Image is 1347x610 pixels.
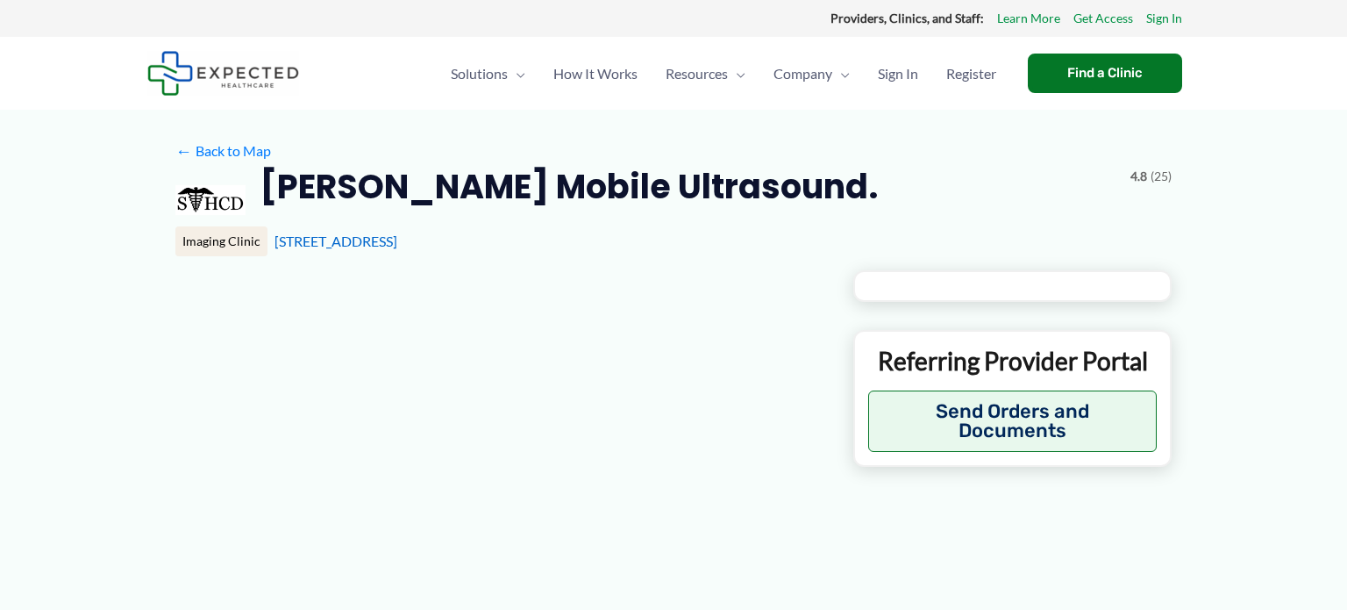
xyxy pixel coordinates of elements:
img: Expected Healthcare Logo - side, dark font, small [147,51,299,96]
span: (25) [1151,165,1172,188]
div: Imaging Clinic [175,226,267,256]
a: [STREET_ADDRESS] [274,233,397,249]
a: Sign In [864,43,932,104]
a: CompanyMenu Toggle [759,43,864,104]
a: Find a Clinic [1028,54,1182,93]
span: How It Works [553,43,638,104]
a: ←Back to Map [175,138,271,164]
a: How It Works [539,43,652,104]
nav: Primary Site Navigation [437,43,1010,104]
strong: Providers, Clinics, and Staff: [830,11,984,25]
span: Resources [666,43,728,104]
span: 4.8 [1130,165,1147,188]
h2: [PERSON_NAME] Mobile Ultrasound. [260,165,878,208]
a: SolutionsMenu Toggle [437,43,539,104]
span: Sign In [878,43,918,104]
span: Company [773,43,832,104]
a: Register [932,43,1010,104]
span: Solutions [451,43,508,104]
a: Sign In [1146,7,1182,30]
a: Get Access [1073,7,1133,30]
a: Learn More [997,7,1060,30]
span: Menu Toggle [508,43,525,104]
span: Menu Toggle [832,43,850,104]
p: Referring Provider Portal [868,345,1157,377]
span: ← [175,142,192,159]
span: Menu Toggle [728,43,745,104]
span: Register [946,43,996,104]
button: Send Orders and Documents [868,391,1157,452]
a: ResourcesMenu Toggle [652,43,759,104]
